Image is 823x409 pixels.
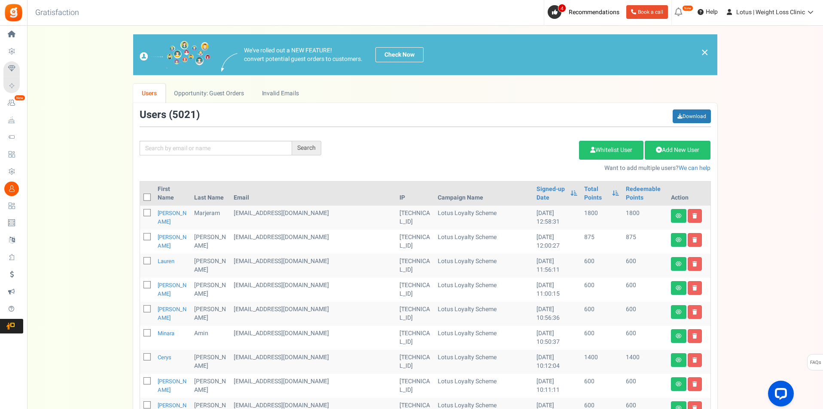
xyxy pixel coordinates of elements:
[230,278,396,302] td: customer
[133,84,166,103] a: Users
[158,305,186,322] a: [PERSON_NAME]
[676,237,682,242] i: View details
[692,309,697,315] i: Delete user
[230,374,396,398] td: customer
[533,350,581,374] td: [DATE] 10:12:04
[221,53,238,72] img: images
[396,206,434,230] td: [TECHNICAL_ID]
[692,213,697,218] i: Delete user
[191,254,230,278] td: [PERSON_NAME]
[191,326,230,350] td: Amin
[676,333,682,339] i: View details
[692,382,697,387] i: Delete user
[736,8,805,17] span: Lotus | Weight Loss Clinic
[622,254,667,278] td: 600
[622,326,667,350] td: 600
[158,209,186,226] a: [PERSON_NAME]
[396,374,434,398] td: [TECHNICAL_ID]
[533,206,581,230] td: [DATE] 12:58:31
[3,96,23,110] a: New
[645,141,710,160] a: Add New User
[536,185,567,202] a: Signed-up Date
[581,350,622,374] td: 1400
[676,261,682,267] i: View details
[434,182,533,206] th: Campaign Name
[676,285,682,291] i: View details
[569,8,619,17] span: Recommendations
[622,206,667,230] td: 1800
[682,5,693,11] em: New
[676,382,682,387] i: View details
[622,374,667,398] td: 600
[158,281,186,298] a: [PERSON_NAME]
[396,182,434,206] th: IP
[622,230,667,254] td: 875
[679,164,710,173] a: We can help
[191,350,230,374] td: [PERSON_NAME]
[191,302,230,326] td: [PERSON_NAME]
[396,230,434,254] td: [TECHNICAL_ID]
[434,350,533,374] td: Lotus Loyalty Scheme
[626,185,664,202] a: Redeemable Points
[396,278,434,302] td: [TECHNICAL_ID]
[230,302,396,326] td: customer
[676,309,682,315] i: View details
[4,3,23,22] img: Gratisfaction
[396,254,434,278] td: [TECHNICAL_ID]
[810,354,821,371] span: FAQs
[434,278,533,302] td: Lotus Loyalty Scheme
[154,182,191,206] th: First Name
[191,230,230,254] td: [PERSON_NAME]
[396,350,434,374] td: [TECHNICAL_ID]
[533,254,581,278] td: [DATE] 11:56:11
[676,213,682,218] i: View details
[581,302,622,326] td: 600
[673,109,711,123] a: Download
[533,278,581,302] td: [DATE] 11:00:15
[158,377,186,394] a: [PERSON_NAME]
[558,4,566,12] span: 4
[622,278,667,302] td: 600
[140,141,292,155] input: Search by email or name
[140,109,200,121] h3: Users ( )
[584,185,608,202] a: Total Points
[230,230,396,254] td: customer
[581,230,622,254] td: 875
[434,230,533,254] td: Lotus Loyalty Scheme
[622,302,667,326] td: 600
[533,302,581,326] td: [DATE] 10:56:36
[626,5,668,19] a: Book a call
[230,326,396,350] td: customer
[230,182,396,206] th: Email
[140,41,210,69] img: images
[676,357,682,363] i: View details
[692,357,697,363] i: Delete user
[533,230,581,254] td: [DATE] 12:00:27
[694,5,721,19] a: Help
[548,5,623,19] a: 4 Recommendations
[165,84,253,103] a: Opportunity: Guest Orders
[704,8,718,16] span: Help
[533,326,581,350] td: [DATE] 10:50:37
[581,326,622,350] td: 600
[622,350,667,374] td: 1400
[158,329,174,337] a: Minara
[375,47,424,62] a: Check Now
[26,4,88,21] h3: Gratisfaction
[434,374,533,398] td: Lotus Loyalty Scheme
[334,164,711,173] p: Want to add multiple users?
[668,182,710,206] th: Action
[701,47,709,58] a: ×
[692,333,697,339] i: Delete user
[253,84,308,103] a: Invalid Emails
[692,285,697,291] i: Delete user
[581,206,622,230] td: 1800
[434,326,533,350] td: Lotus Loyalty Scheme
[434,206,533,230] td: Lotus Loyalty Scheme
[230,254,396,278] td: customer
[692,261,697,267] i: Delete user
[396,326,434,350] td: [TECHNICAL_ID]
[191,374,230,398] td: [PERSON_NAME]
[434,254,533,278] td: Lotus Loyalty Scheme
